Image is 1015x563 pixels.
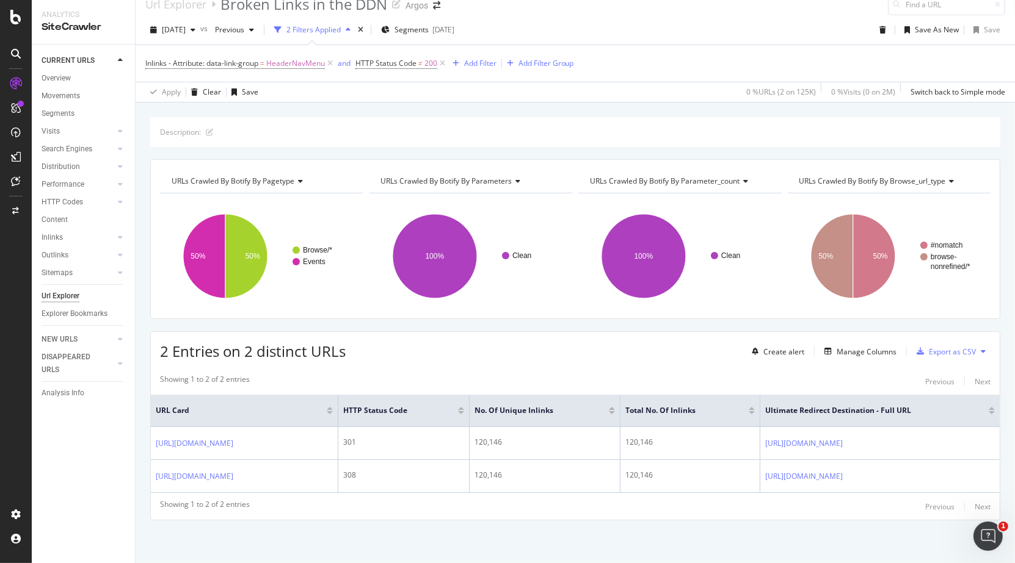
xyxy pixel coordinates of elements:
[906,82,1005,102] button: Switch back to Simple mode
[210,24,244,35] span: Previous
[338,58,351,68] div: and
[42,160,114,173] a: Distribution
[475,470,615,481] div: 120,146
[873,252,887,260] text: 50%
[42,333,114,346] a: NEW URLS
[42,249,68,262] div: Outlinks
[788,203,988,309] div: A chart.
[765,437,843,450] a: [URL][DOMAIN_NAME]
[900,20,959,40] button: Save As New
[425,252,444,260] text: 100%
[42,351,114,376] a: DISAPPEARED URLS
[145,82,181,102] button: Apply
[929,346,976,357] div: Export as CSV
[42,231,114,244] a: Inlinks
[925,374,955,389] button: Previous
[145,58,258,68] span: Inlinks - Attribute: data-link-group
[266,55,325,72] span: HeaderNavMenu
[156,470,233,482] a: [URL][DOMAIN_NAME]
[260,58,264,68] span: =
[42,267,114,279] a: Sitemaps
[42,90,126,102] a: Movements
[432,24,454,35] div: [DATE]
[376,20,459,40] button: Segments[DATE]
[915,24,959,35] div: Save As New
[42,351,103,376] div: DISAPPEARED URLS
[931,253,957,261] text: browse-
[588,171,771,191] h4: URLs Crawled By Botify By parameter_count
[42,54,114,67] a: CURRENT URLS
[797,171,980,191] h4: URLs Crawled By Botify By browse_url_type
[395,24,429,35] span: Segments
[518,58,574,68] div: Add Filter Group
[42,196,83,209] div: HTTP Codes
[227,82,258,102] button: Save
[160,203,360,309] svg: A chart.
[746,87,816,97] div: 0 % URLs ( 2 on 125K )
[42,196,114,209] a: HTTP Codes
[837,346,897,357] div: Manage Columns
[160,341,346,361] span: 2 Entries on 2 distinct URLs
[475,405,591,416] span: No. of Unique Inlinks
[42,387,126,400] a: Analysis Info
[765,470,843,482] a: [URL][DOMAIN_NAME]
[42,213,68,226] div: Content
[303,246,332,254] text: Browse/*
[160,127,201,137] div: Description:
[156,437,233,450] a: [URL][DOMAIN_NAME]
[355,58,417,68] span: HTTP Status Code
[925,501,955,512] div: Previous
[502,56,574,71] button: Add Filter Group
[42,125,114,138] a: Visits
[818,252,833,260] text: 50%
[975,374,991,389] button: Next
[42,90,80,102] div: Movements
[925,376,955,387] div: Previous
[200,23,210,34] span: vs
[635,252,653,260] text: 100%
[625,405,730,416] span: Total No. of Inlinks
[303,257,326,266] text: Events
[625,470,755,481] div: 120,146
[625,437,755,448] div: 120,146
[160,374,250,389] div: Showing 1 to 2 of 2 entries
[931,241,963,249] text: #nomatch
[969,20,1000,40] button: Save
[42,72,71,85] div: Overview
[42,178,114,191] a: Performance
[418,58,423,68] span: ≠
[925,499,955,514] button: Previous
[169,171,352,191] h4: URLs Crawled By Botify By pagetype
[42,20,125,34] div: SiteCrawler
[42,267,73,279] div: Sitemaps
[379,171,562,191] h4: URLs Crawled By Botify By parameters
[42,387,84,400] div: Analysis Info
[286,24,341,35] div: 2 Filters Applied
[512,251,531,260] text: Clean
[578,203,779,309] div: A chart.
[42,125,60,138] div: Visits
[42,249,114,262] a: Outlinks
[820,344,897,359] button: Manage Columns
[975,376,991,387] div: Next
[369,203,570,309] svg: A chart.
[42,290,79,303] div: Url Explorer
[912,342,976,361] button: Export as CSV
[975,501,991,512] div: Next
[42,333,78,346] div: NEW URLS
[343,437,464,448] div: 301
[160,499,250,514] div: Showing 1 to 2 of 2 entries
[799,176,946,186] span: URLs Crawled By Botify By browse_url_type
[911,87,1005,97] div: Switch back to Simple mode
[721,251,740,260] text: Clean
[381,176,512,186] span: URLs Crawled By Botify By parameters
[172,176,294,186] span: URLs Crawled By Botify By pagetype
[210,20,259,40] button: Previous
[42,72,126,85] a: Overview
[343,405,440,416] span: HTTP Status Code
[763,346,804,357] div: Create alert
[42,54,95,67] div: CURRENT URLS
[433,1,440,10] div: arrow-right-arrow-left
